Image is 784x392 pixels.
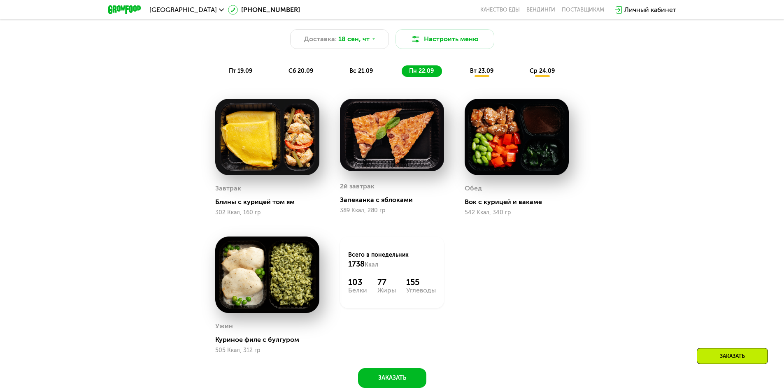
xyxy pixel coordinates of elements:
[340,196,451,204] div: Запеканка с яблоками
[358,368,426,388] button: Заказать
[406,277,436,287] div: 155
[348,251,436,269] div: Всего в понедельник
[215,198,326,206] div: Блины с курицей том ям
[465,209,569,216] div: 542 Ккал, 340 гр
[149,7,217,13] span: [GEOGRAPHIC_DATA]
[395,29,494,49] button: Настроить меню
[215,182,241,195] div: Завтрак
[340,180,375,193] div: 2й завтрак
[348,260,365,269] span: 1738
[338,34,370,44] span: 18 сен, чт
[624,5,676,15] div: Личный кабинет
[288,67,313,74] span: сб 20.09
[526,7,555,13] a: Вендинги
[340,207,444,214] div: 389 Ккал, 280 гр
[470,67,493,74] span: вт 23.09
[215,320,233,332] div: Ужин
[480,7,520,13] a: Качество еды
[304,34,337,44] span: Доставка:
[562,7,604,13] div: поставщикам
[377,277,396,287] div: 77
[465,198,575,206] div: Вок с курицей и вакаме
[215,347,319,354] div: 505 Ккал, 312 гр
[409,67,434,74] span: пн 22.09
[348,287,367,294] div: Белки
[465,182,482,195] div: Обед
[229,67,252,74] span: пт 19.09
[406,287,436,294] div: Углеводы
[530,67,555,74] span: ср 24.09
[215,336,326,344] div: Куриное филе с булгуром
[365,261,378,268] span: Ккал
[697,348,768,364] div: Заказать
[215,209,319,216] div: 302 Ккал, 160 гр
[348,277,367,287] div: 103
[349,67,373,74] span: вс 21.09
[377,287,396,294] div: Жиры
[228,5,300,15] a: [PHONE_NUMBER]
